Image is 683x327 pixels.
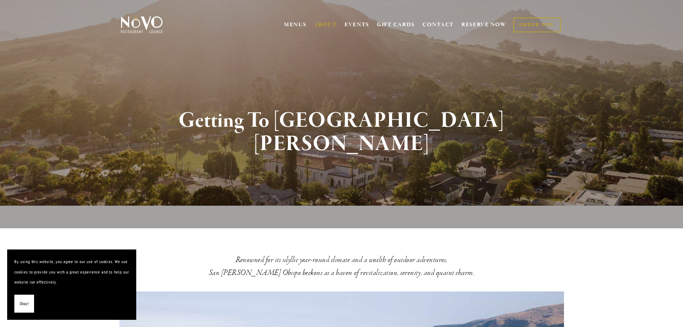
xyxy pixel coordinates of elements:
a: ORDER NOW [513,18,560,32]
h1: Getting To [GEOGRAPHIC_DATA][PERSON_NAME] [133,109,551,156]
a: ABOUT [314,21,337,28]
img: Novo Restaurant &amp; Lounge [119,16,164,34]
a: RESERVE NOW [461,18,507,32]
a: GIFT CARDS [377,18,415,32]
a: CONTACT [422,18,454,32]
span: Okay! [20,299,29,309]
p: By using this website, you agree to our use of cookies. We use cookies to provide you with a grea... [14,257,129,288]
section: Cookie banner [7,249,136,320]
em: Renowned for its idyllic year-round climate and a wealth of outdoor adventures, San [PERSON_NAME]... [209,255,474,278]
button: Okay! [14,295,34,313]
a: MENUS [284,21,307,28]
a: EVENTS [345,21,369,28]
